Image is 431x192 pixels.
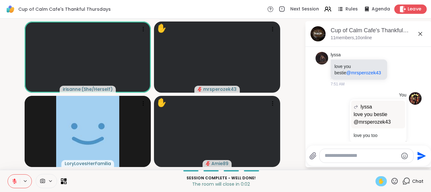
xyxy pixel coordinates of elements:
span: @mrsperozek43 [346,70,381,75]
p: 11 members, 10 online [331,35,372,41]
div: Cup of Calm Cafe's Thankful Thursdays , [DATE] [331,27,427,34]
span: ( She/Herself ) [81,86,113,92]
span: LoryLovesHerFamilia [65,160,111,167]
h4: You [399,92,406,98]
button: Emoji picker [401,152,408,160]
span: 7:51 AM [331,81,345,87]
textarea: Type your message [325,152,398,159]
span: Rules [345,6,358,12]
img: LoryLovesHerFamilia [56,96,119,167]
a: lyssa [331,52,341,58]
span: Chat [412,178,423,184]
span: lyssa [361,103,372,111]
img: https://sharewell-space-live.sfo3.digitaloceanspaces.com/user-generated/ef9b4338-b2e1-457c-a100-b... [316,52,328,65]
span: audio-muted [206,161,210,166]
p: love you bestie @mrsperozek43 [354,111,403,126]
div: ✋ [156,22,167,34]
div: ✋ [156,96,167,109]
p: love you bestie [334,63,383,76]
img: https://sharewell-space-live.sfo3.digitaloceanspaces.com/user-generated/fc90ddcb-ea9d-493e-8edf-2... [409,92,422,105]
span: irisanne [63,86,81,92]
span: Cup of Calm Cafe's Thankful Thursdays [18,6,111,12]
img: Cup of Calm Cafe's Thankful Thursdays , Oct 09 [310,26,326,41]
span: ✋ [378,177,384,185]
p: love you too [354,132,403,139]
span: Amie89 [211,160,228,167]
span: Leave [408,6,422,13]
span: mrsperozek43 [203,86,237,92]
img: ShareWell Logomark [5,4,16,15]
p: Session Complete - well done! [70,175,372,181]
span: audio-muted [198,87,202,91]
span: Next Session [290,6,319,12]
p: The room will close in 0:02 [70,181,372,187]
button: Send [414,149,428,163]
span: Agenda [372,6,390,12]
